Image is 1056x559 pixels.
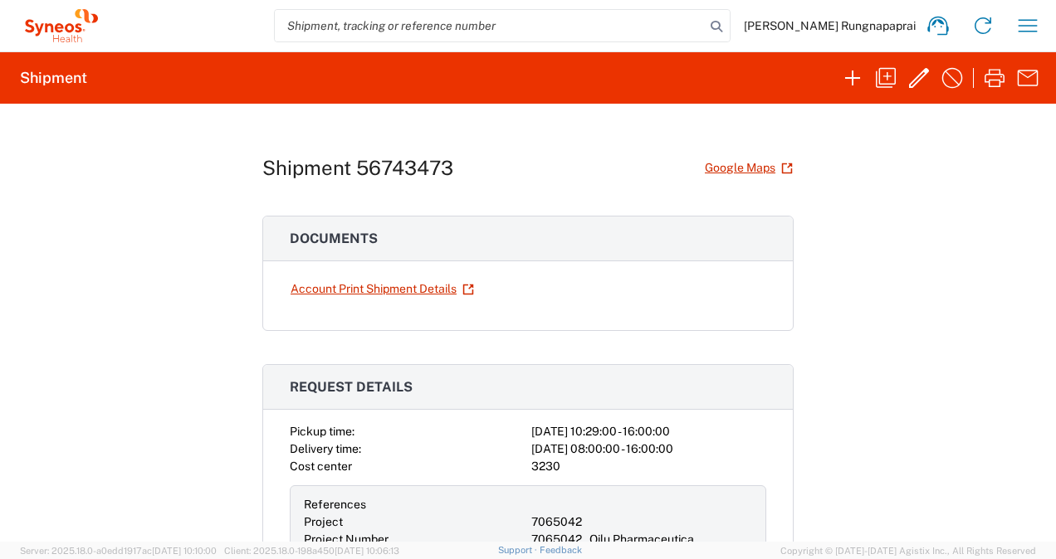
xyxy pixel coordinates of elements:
div: 3230 [531,458,766,475]
span: [DATE] 10:06:13 [335,546,399,556]
span: [PERSON_NAME] Rungnapaprai [744,18,916,33]
span: Request details [290,379,413,395]
a: Support [498,545,540,555]
span: References [304,498,366,511]
div: Project [304,513,525,531]
h1: Shipment 56743473 [262,156,453,180]
span: Copyright © [DATE]-[DATE] Agistix Inc., All Rights Reserved [780,543,1036,558]
span: Delivery time: [290,442,361,455]
span: Cost center [290,459,352,473]
span: Client: 2025.18.0-198a450 [224,546,399,556]
div: 7065042 . Qilu Pharmaceutica [531,531,752,548]
span: Server: 2025.18.0-a0edd1917ac [20,546,217,556]
a: Google Maps [704,153,794,182]
a: Feedback [540,545,582,555]
div: 7065042 [531,513,752,531]
input: Shipment, tracking or reference number [275,10,705,41]
span: [DATE] 10:10:00 [152,546,217,556]
div: Project Number [304,531,525,548]
div: [DATE] 10:29:00 - 16:00:00 [531,423,766,440]
div: [DATE] 08:00:00 - 16:00:00 [531,440,766,458]
span: Pickup time: [290,425,354,438]
span: Documents [290,231,378,246]
a: Account Print Shipment Details [290,275,475,304]
h2: Shipment [20,68,87,88]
